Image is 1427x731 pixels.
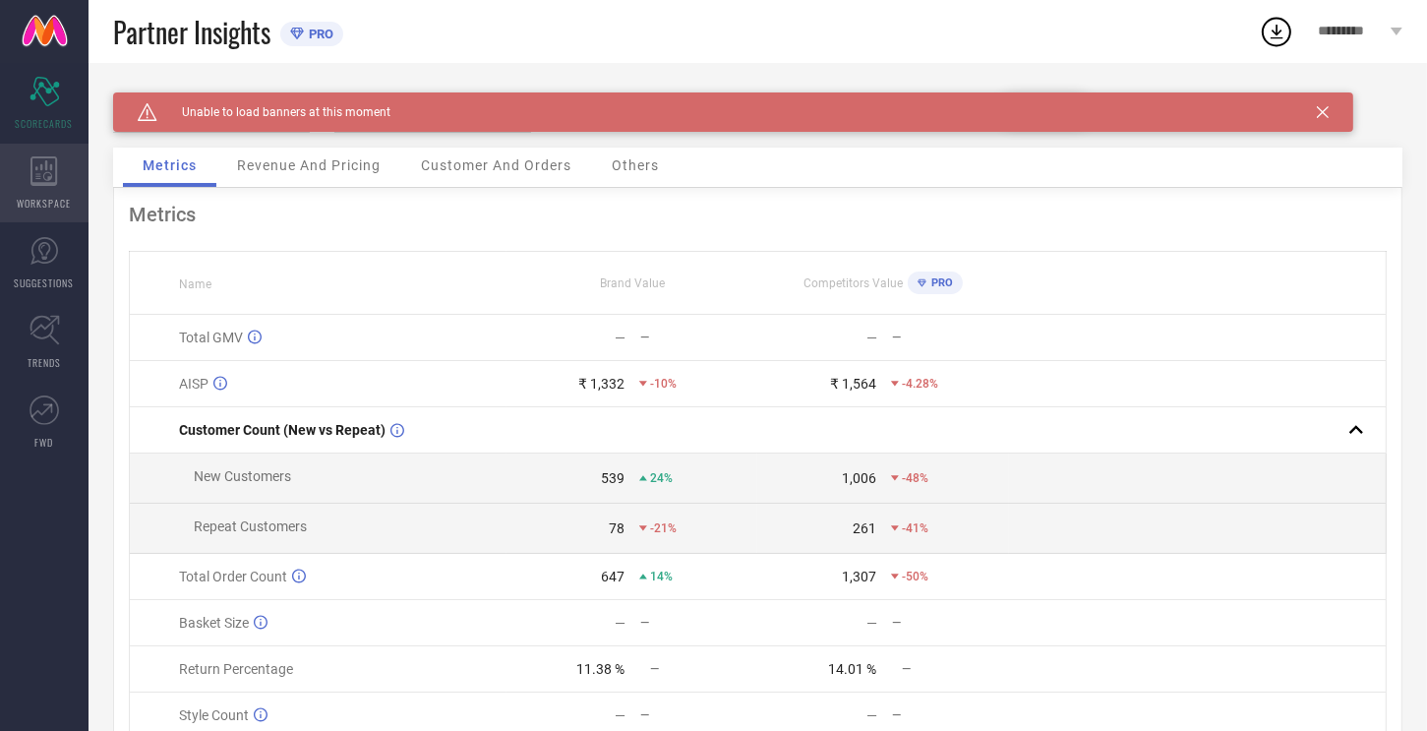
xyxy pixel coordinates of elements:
[601,470,624,486] div: 539
[830,376,876,392] div: ₹ 1,564
[576,661,624,677] div: 11.38 %
[866,707,877,723] div: —
[143,157,197,173] span: Metrics
[902,377,938,391] span: -4.28%
[179,707,249,723] span: Style Count
[650,662,659,676] span: —
[578,376,624,392] div: ₹ 1,332
[18,196,72,211] span: WORKSPACE
[179,661,293,677] span: Return Percentage
[892,708,1008,722] div: —
[615,707,625,723] div: —
[842,470,876,486] div: 1,006
[35,435,54,450] span: FWD
[640,708,756,722] div: —
[609,520,624,536] div: 78
[179,277,211,291] span: Name
[842,569,876,584] div: 1,307
[803,276,903,290] span: Competitors Value
[828,661,876,677] div: 14.01 %
[926,276,953,289] span: PRO
[902,662,911,676] span: —
[650,521,677,535] span: -21%
[650,471,673,485] span: 24%
[113,92,310,106] div: Brand
[902,570,928,583] span: -50%
[615,615,625,631] div: —
[28,355,61,370] span: TRENDS
[179,376,208,392] span: AISP
[1259,14,1294,49] div: Open download list
[650,377,677,391] span: -10%
[15,275,75,290] span: SUGGESTIONS
[640,331,756,344] div: —
[113,12,270,52] span: Partner Insights
[902,521,928,535] span: -41%
[601,569,624,584] div: 647
[237,157,381,173] span: Revenue And Pricing
[304,27,333,41] span: PRO
[650,570,673,583] span: 14%
[866,330,877,345] div: —
[194,518,307,534] span: Repeat Customers
[892,331,1008,344] div: —
[179,615,249,631] span: Basket Size
[157,105,390,119] span: Unable to load banners at this moment
[615,330,625,345] div: —
[612,157,659,173] span: Others
[866,615,877,631] div: —
[640,616,756,630] div: —
[600,276,665,290] span: Brand Value
[892,616,1008,630] div: —
[179,422,386,438] span: Customer Count (New vs Repeat)
[194,468,291,484] span: New Customers
[16,116,74,131] span: SCORECARDS
[179,330,243,345] span: Total GMV
[421,157,571,173] span: Customer And Orders
[129,203,1387,226] div: Metrics
[179,569,287,584] span: Total Order Count
[853,520,876,536] div: 261
[902,471,928,485] span: -48%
